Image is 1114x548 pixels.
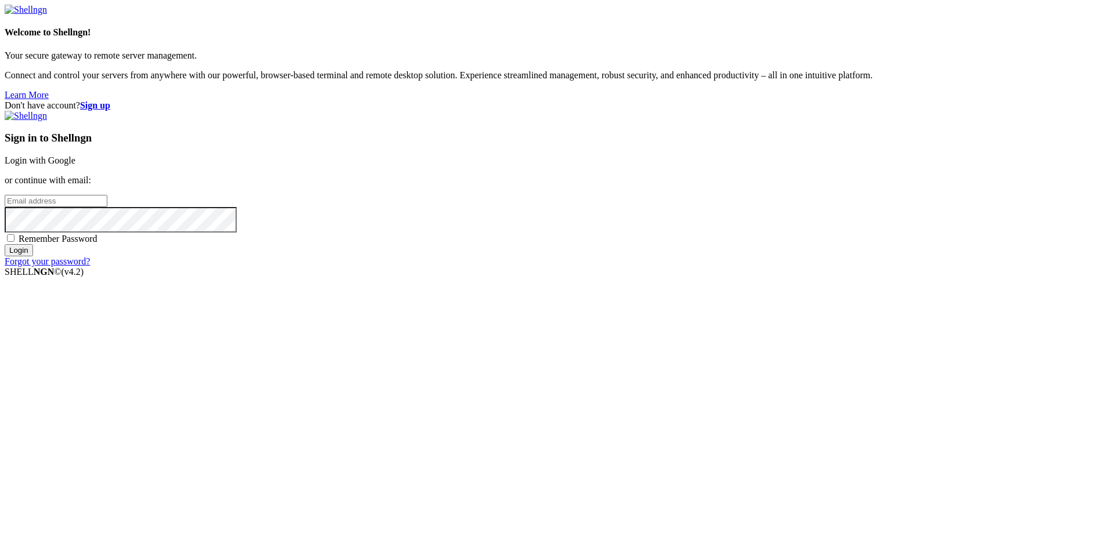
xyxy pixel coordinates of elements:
[5,256,90,266] a: Forgot your password?
[7,234,15,242] input: Remember Password
[5,70,1109,81] p: Connect and control your servers from anywhere with our powerful, browser-based terminal and remo...
[5,27,1109,38] h4: Welcome to Shellngn!
[5,267,84,277] span: SHELL ©
[19,234,97,244] span: Remember Password
[5,244,33,256] input: Login
[80,100,110,110] a: Sign up
[34,267,55,277] b: NGN
[5,132,1109,144] h3: Sign in to Shellngn
[5,50,1109,61] p: Your secure gateway to remote server management.
[5,111,47,121] img: Shellngn
[5,195,107,207] input: Email address
[5,155,75,165] a: Login with Google
[5,5,47,15] img: Shellngn
[5,90,49,100] a: Learn More
[62,267,84,277] span: 4.2.0
[5,175,1109,186] p: or continue with email:
[5,100,1109,111] div: Don't have account?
